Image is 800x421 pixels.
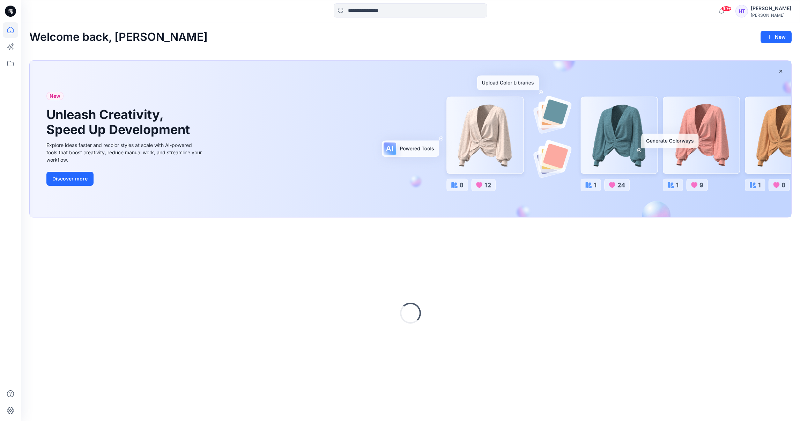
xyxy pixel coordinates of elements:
a: Discover more [46,172,203,186]
h2: Welcome back, [PERSON_NAME] [29,31,208,44]
div: [PERSON_NAME] [751,4,791,13]
div: Explore ideas faster and recolor styles at scale with AI-powered tools that boost creativity, red... [46,141,203,163]
button: Discover more [46,172,94,186]
div: [PERSON_NAME] [751,13,791,18]
button: New [761,31,792,43]
h1: Unleash Creativity, Speed Up Development [46,107,193,137]
div: HT [735,5,748,17]
span: New [50,92,60,100]
span: 99+ [721,6,732,12]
